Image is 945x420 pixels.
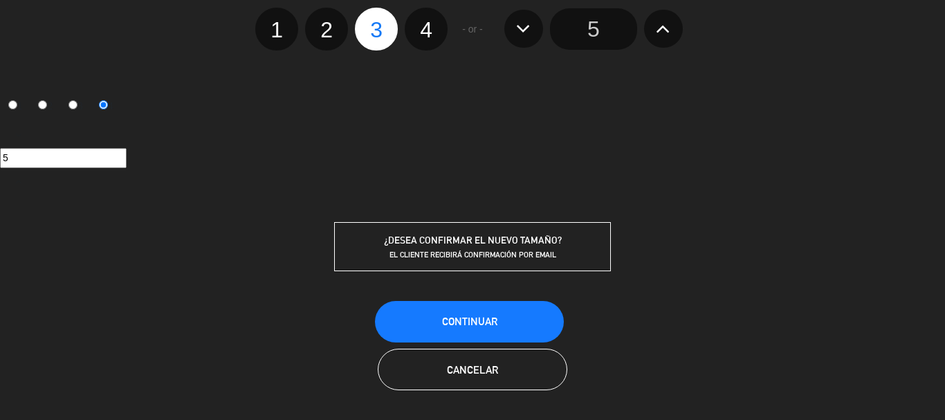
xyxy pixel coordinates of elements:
[405,8,448,51] label: 4
[68,100,77,109] input: 3
[378,349,567,390] button: Cancelar
[8,100,17,109] input: 1
[389,250,556,259] span: EL CLIENTE RECIBIRÁ CONFIRMACIÓN POR EMAIL
[38,100,47,109] input: 2
[305,8,348,51] label: 2
[91,94,121,118] label: 4
[255,8,298,51] label: 1
[375,301,564,343] button: Continuar
[442,316,497,327] span: Continuar
[447,364,498,376] span: Cancelar
[355,8,398,51] label: 3
[462,21,483,37] span: - or -
[384,235,562,246] span: ¿DESEA CONFIRMAR EL NUEVO TAMAÑO?
[99,100,108,109] input: 4
[30,94,61,118] label: 2
[61,94,91,118] label: 3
